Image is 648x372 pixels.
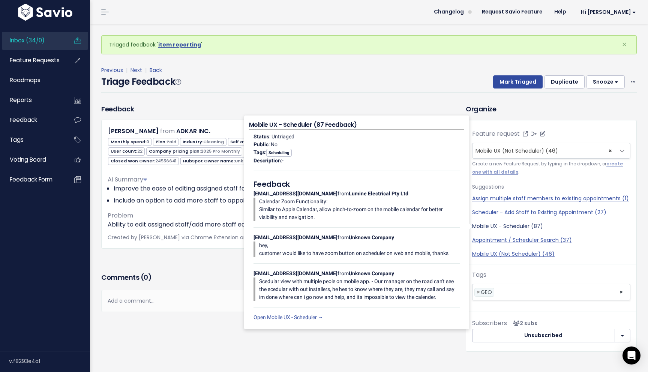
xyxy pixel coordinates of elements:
[101,75,181,88] h4: Triage Feedback
[10,36,45,44] span: Inbox (34/0)
[180,157,258,165] span: HubSpot Owner Name:
[10,116,37,124] span: Feedback
[2,171,62,188] a: Feedback form
[101,104,134,114] h3: Feedback
[16,4,74,21] img: logo-white.9d6f32f41409.svg
[253,270,337,276] strong: [EMAIL_ADDRESS][DOMAIN_NAME]
[114,184,436,193] li: Improve the ease of editing assigned staff for scheduled appointments on the mobile app.
[622,38,627,51] span: ×
[472,161,623,175] a: create one with all details
[472,208,630,216] a: Scheduler - Add Staff to Existing Appointment (27)
[108,147,145,155] span: User count:
[201,148,240,154] span: 2025 Pro Monthly
[476,6,548,18] a: Request Savio Feature
[477,288,480,296] span: ×
[2,111,62,129] a: Feedback
[266,149,292,157] span: Scheduling
[10,136,24,144] span: Tags
[349,190,408,196] strong: Lumine Electrical Pty Ltd
[10,96,32,104] span: Reports
[253,234,337,240] strong: [EMAIL_ADDRESS][DOMAIN_NAME]
[2,52,62,69] a: Feature Requests
[466,104,637,114] h3: Organize
[108,157,179,165] span: Closed Won Owner:
[472,222,630,230] a: Mobile UX - Scheduler (87)
[249,130,464,324] div: : Untriaged : No : : from from from
[144,66,148,74] span: |
[158,41,201,48] a: item reporting
[101,35,637,54] div: Triaged feedback ' '
[253,314,323,320] a: Open Mobile UX - Scheduler →
[581,9,636,15] span: Hi [PERSON_NAME]
[253,141,268,147] strong: Public
[253,157,281,163] strong: Description
[2,131,62,148] a: Tags
[282,157,283,163] span: -
[10,76,40,84] span: Roadmaps
[228,138,306,146] span: Self attributed company size:
[472,129,520,138] label: Feature request
[153,138,178,146] span: Plan:
[108,211,133,220] span: Problem
[144,273,148,282] span: 0
[349,270,394,276] strong: Unknown Company
[349,234,394,240] strong: Unknown Company
[137,148,142,154] span: 22
[259,241,460,257] p: hey, customer would like to have zoom button on scheduler on web and mobile, thanks
[203,139,224,145] span: Cleaning
[253,149,265,155] strong: Tags
[2,72,62,89] a: Roadmaps
[160,127,175,135] span: from
[472,195,630,202] a: Assign multiple staff members to existing appointments (1)
[2,91,62,109] a: Reports
[146,139,149,145] span: 0
[472,250,630,258] a: Mobile UX (Not Scheduler) (46)
[586,75,625,89] button: Snooze
[124,66,129,74] span: |
[472,319,507,327] span: Subscribers
[434,9,464,15] span: Changelog
[10,156,46,163] span: Voting Board
[544,75,585,89] button: Duplicate
[176,127,210,135] a: ADKAR INC.
[472,329,615,342] button: Unsubscribed
[9,351,90,371] div: v.f8293e4a1
[609,143,612,158] span: ×
[180,138,226,146] span: Industry:
[472,270,486,279] label: Tags
[472,182,630,192] p: Suggestions
[481,288,492,296] span: GEO
[253,178,460,190] h5: Feedback
[101,66,123,74] a: Previous
[108,234,345,241] span: Created by [PERSON_NAME] via Chrome Extension on |
[10,175,52,183] span: Feedback form
[155,158,177,164] span: 24556641
[614,36,634,54] button: Close
[493,75,543,89] button: Mark Triaged
[114,196,436,205] li: Include an option to add more staff to appointments in the app.
[108,220,436,229] p: Ability to edit assigned staff/add more staff easier for scheduled appointments on mobile app
[146,147,242,155] span: Company pricing plan:
[108,127,159,135] a: [PERSON_NAME]
[108,175,147,184] span: AI Summary
[2,151,62,168] a: Voting Board
[101,272,442,283] h3: Comments ( )
[150,66,162,74] a: Back
[130,66,142,74] a: Next
[472,143,630,159] span: Mobile UX (Not Scheduler) (46)
[472,143,615,158] span: Mobile UX (Not Scheduler) (46)
[474,288,494,297] li: GEO
[253,190,337,196] strong: [EMAIL_ADDRESS][DOMAIN_NAME]
[10,56,60,64] span: Feature Requests
[510,319,537,327] span: <p><strong>Subscribers</strong><br><br> - Carolina Salcedo Claramunt<br> - Albert Ly<br> </p>
[622,346,640,364] div: Open Intercom Messenger
[166,139,176,145] span: Paid
[108,138,151,146] span: Monthly spend:
[249,120,464,130] h4: Mobile UX - Scheduler (87 Feedback)
[259,277,460,301] p: Scedular view with multiple peole on mobile app. - Our manager on the road can't see the scedular...
[2,32,62,49] a: Inbox (34/0)
[472,160,630,176] small: Create a new Feature Request by typing in the dropdown, or .
[475,147,558,154] span: Mobile UX (Not Scheduler) (46)
[259,198,460,221] p: Calendar Zoom Functionality: Similar to Apple Calendar, allow pinch-to-zoom on the mobile calenda...
[253,133,269,139] strong: Status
